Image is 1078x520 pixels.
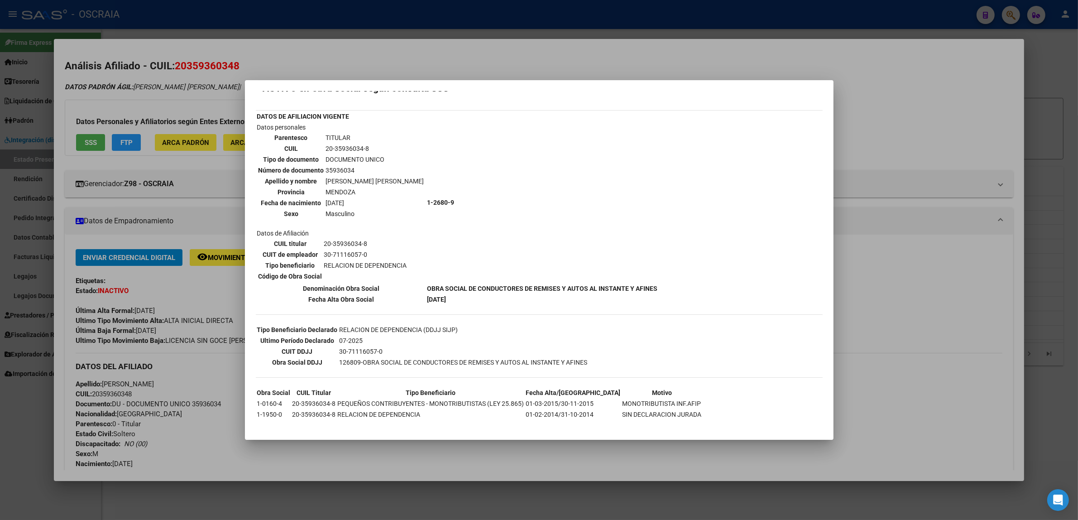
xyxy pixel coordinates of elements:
th: Sexo [258,209,325,219]
b: [DATE] [427,296,446,303]
h2: --ACTIVO en Obra Social según consulta SSS-- [256,84,823,93]
td: 20-35936034-8 [292,409,336,419]
th: Obra Social [257,388,291,398]
td: 01-02-2014/31-10-2014 [526,409,621,419]
th: Provincia [258,187,325,197]
th: Fecha de nacimiento [258,198,325,208]
th: CUIT DDJJ [257,347,338,356]
td: [PERSON_NAME] [PERSON_NAME] [326,176,425,186]
b: 1-2680-9 [427,199,455,206]
th: Denominación Obra Social [257,284,426,294]
td: 35936034 [326,165,425,175]
td: 1-0160-4 [257,399,291,409]
td: Datos personales Datos de Afiliación [257,122,426,283]
th: CUIT de empleador [258,250,323,260]
td: 1-1950-0 [257,409,291,419]
td: MENDOZA [326,187,425,197]
td: Masculino [326,209,425,219]
th: CUIL titular [258,239,323,249]
td: DOCUMENTO UNICO [326,154,425,164]
div: Open Intercom Messenger [1047,489,1069,511]
td: RELACION DE DEPENDENCIA [337,409,525,419]
th: Tipo de documento [258,154,325,164]
td: RELACION DE DEPENDENCIA (DDJJ SIJP) [339,325,588,335]
b: DATOS DE AFILIACION VIGENTE [257,113,350,120]
th: Tipo beneficiario [258,260,323,270]
td: MONOTRIBUTISTA INF.AFIP [622,399,702,409]
th: Motivo [622,388,702,398]
th: Ultimo Período Declarado [257,336,338,346]
th: CUIL Titular [292,388,336,398]
td: 20-35936034-8 [324,239,407,249]
th: Número de documento [258,165,325,175]
b: OBRA SOCIAL DE CONDUCTORES DE REMISES Y AUTOS AL INSTANTE Y AFINES [427,285,658,292]
td: PEQUEÑOS CONTRIBUYENTES - MONOTRIBUTISTAS (LEY 25.865) [337,399,525,409]
th: Parentesco [258,133,325,143]
td: 30-71116057-0 [339,347,588,356]
th: CUIL [258,144,325,154]
td: SIN DECLARACION JURADA [622,409,702,419]
th: Tipo Beneficiario [337,388,525,398]
td: RELACION DE DEPENDENCIA [324,260,407,270]
th: Tipo Beneficiario Declarado [257,325,338,335]
th: Fecha Alta Obra Social [257,294,426,304]
td: 01-03-2015/30-11-2015 [526,399,621,409]
td: 30-71116057-0 [324,250,407,260]
th: Fecha Alta/[GEOGRAPHIC_DATA] [526,388,621,398]
td: 07-2025 [339,336,588,346]
th: Código de Obra Social [258,271,323,281]
td: [DATE] [326,198,425,208]
td: 20-35936034-8 [292,399,336,409]
td: TITULAR [326,133,425,143]
td: 126809-OBRA SOCIAL DE CONDUCTORES DE REMISES Y AUTOS AL INSTANTE Y AFINES [339,357,588,367]
th: Obra Social DDJJ [257,357,338,367]
th: Apellido y nombre [258,176,325,186]
td: 20-35936034-8 [326,144,425,154]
